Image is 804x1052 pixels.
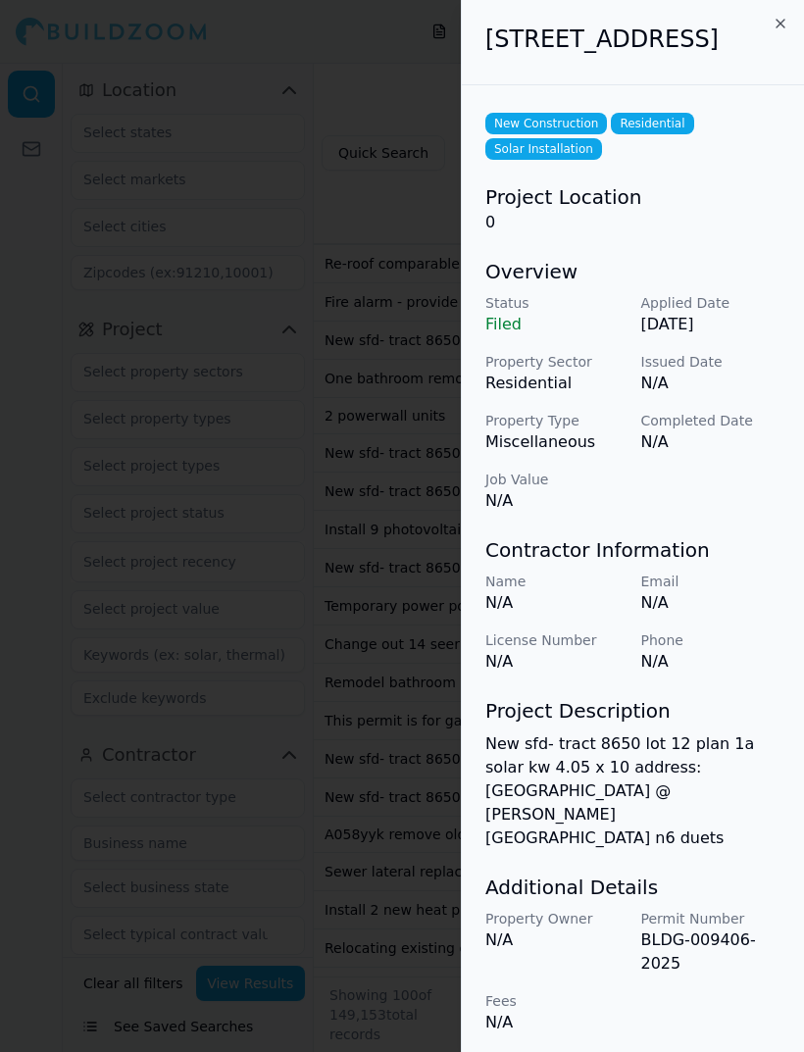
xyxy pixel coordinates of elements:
h3: Overview [485,258,780,285]
h3: Contractor Information [485,536,780,564]
p: Status [485,293,626,313]
p: Property Sector [485,352,626,372]
p: Job Value [485,470,626,489]
p: N/A [641,430,781,454]
span: Residential [611,113,693,134]
h3: Project Description [485,697,780,725]
p: BLDG-009406-2025 [641,928,781,976]
p: Fees [485,991,626,1011]
p: Filed [485,313,626,336]
p: Email [641,572,781,591]
h3: Project Location [485,183,780,211]
p: N/A [485,1011,626,1034]
span: New Construction [485,113,607,134]
p: Property Owner [485,909,626,928]
p: Applied Date [641,293,781,313]
p: Completed Date [641,411,781,430]
p: Issued Date [641,352,781,372]
p: N/A [485,489,626,513]
p: N/A [641,650,781,674]
p: Phone [641,630,781,650]
p: License Number [485,630,626,650]
p: N/A [641,372,781,395]
p: N/A [485,591,626,615]
p: New sfd- tract 8650 lot 12 plan 1a solar kw 4.05 x 10 address: [GEOGRAPHIC_DATA] @ [PERSON_NAME][... [485,732,780,850]
p: N/A [485,928,626,952]
p: Miscellaneous [485,430,626,454]
p: Name [485,572,626,591]
span: Solar Installation [485,138,602,160]
p: Permit Number [641,909,781,928]
h2: [STREET_ADDRESS] [485,24,780,55]
p: Property Type [485,411,626,430]
p: [DATE] [641,313,781,336]
p: N/A [641,591,781,615]
h3: Additional Details [485,874,780,901]
div: 0 [485,183,780,234]
p: Residential [485,372,626,395]
p: N/A [485,650,626,674]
